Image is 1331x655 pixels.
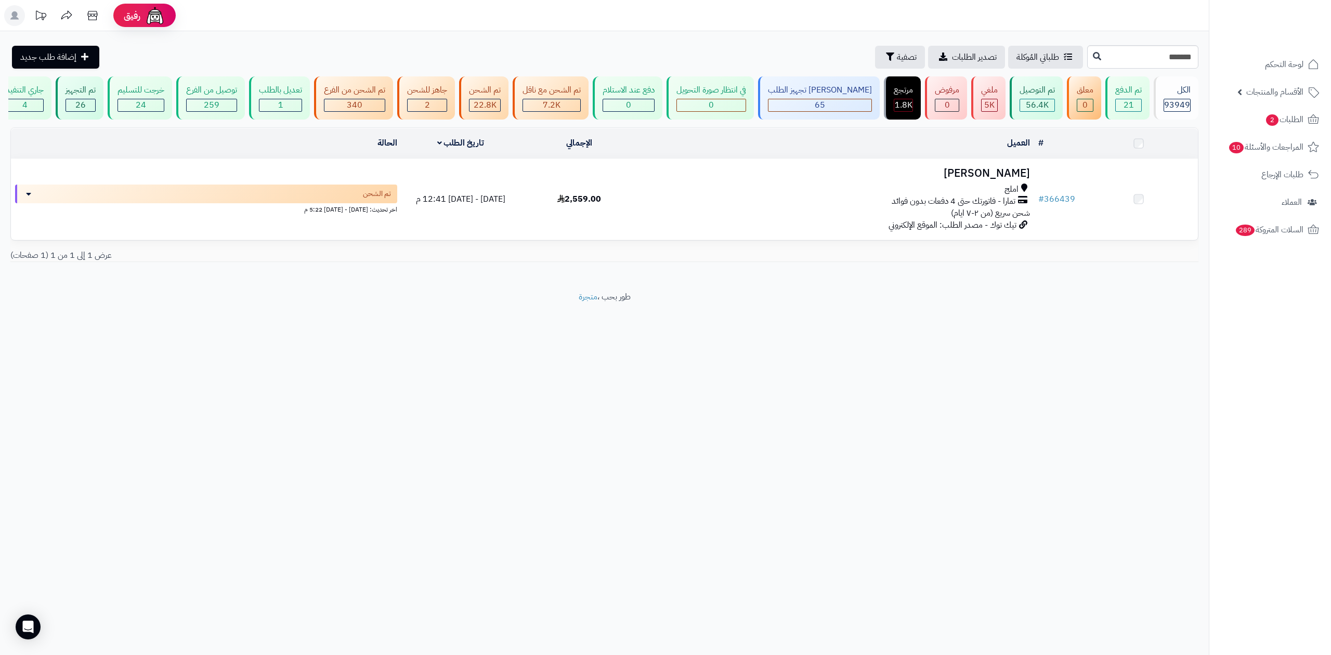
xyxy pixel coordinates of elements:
[136,99,146,111] span: 24
[1065,76,1103,120] a: معلق 0
[1229,142,1244,153] span: 10
[407,84,447,96] div: جاهز للشحن
[603,99,654,111] div: 0
[1164,84,1191,96] div: الكل
[951,207,1030,219] span: شحن سريع (من ٢-٧ ايام)
[1216,107,1325,132] a: الطلبات2
[1082,99,1088,111] span: 0
[259,84,302,96] div: تعديل بالطلب
[1282,195,1302,209] span: العملاء
[1007,137,1030,149] a: العميل
[952,51,997,63] span: تصدير الطلبات
[643,167,1029,179] h3: [PERSON_NAME]
[437,137,485,149] a: تاريخ الطلب
[6,84,44,96] div: جاري التنفيذ
[1004,184,1019,195] span: املج
[1265,57,1303,72] span: لوحة التحكم
[945,99,950,111] span: 0
[408,99,447,111] div: 2
[28,5,54,29] a: تحديثات المنصة
[20,51,76,63] span: إضافة طلب جديد
[118,84,164,96] div: خرجت للتسليم
[1077,99,1093,111] div: 0
[1216,217,1325,242] a: السلات المتروكة289
[1116,99,1141,111] div: 21
[1008,46,1083,69] a: طلباتي المُوكلة
[1261,167,1303,182] span: طلبات الإرجاع
[1260,29,1321,51] img: logo-2.png
[66,99,95,111] div: 26
[1228,140,1303,154] span: المراجعات والأسئلة
[1020,99,1054,111] div: 56415
[1265,112,1303,127] span: الطلبات
[1124,99,1134,111] span: 21
[897,51,917,63] span: تصفية
[1077,84,1093,96] div: معلق
[124,9,140,22] span: رفيق
[1266,114,1278,126] span: 2
[935,84,959,96] div: مرفوض
[1026,99,1049,111] span: 56.4K
[347,99,362,111] span: 340
[187,99,237,111] div: 259
[895,99,912,111] span: 1.8K
[1020,84,1055,96] div: تم التوصيل
[3,250,605,261] div: عرض 1 إلى 1 من 1 (1 صفحات)
[247,76,312,120] a: تعديل بالطلب 1
[591,76,664,120] a: دفع عند الاستلام 0
[75,99,86,111] span: 26
[474,99,497,111] span: 22.8K
[511,76,591,120] a: تم الشحن مع ناقل 7.2K
[1235,222,1303,237] span: السلات المتروكة
[923,76,969,120] a: مرفوض 0
[984,99,995,111] span: 5K
[603,84,655,96] div: دفع عند الاستلام
[186,84,237,96] div: توصيل من الفرع
[1103,76,1152,120] a: تم الدفع 21
[66,84,96,96] div: تم التجهيز
[469,99,500,111] div: 22816
[416,193,505,205] span: [DATE] - [DATE] 12:41 م
[889,219,1016,231] span: تيك توك - مصدر الطلب: الموقع الإلكتروني
[928,46,1005,69] a: تصدير الطلبات
[1216,135,1325,160] a: المراجعات والأسئلة10
[664,76,756,120] a: في انتظار صورة التحويل 0
[324,99,385,111] div: 340
[677,99,746,111] div: 0
[981,84,998,96] div: ملغي
[676,84,746,96] div: في انتظار صورة التحويل
[875,46,925,69] button: تصفية
[395,76,457,120] a: جاهز للشحن 2
[566,137,592,149] a: الإجمالي
[469,84,501,96] div: تم الشحن
[6,99,43,111] div: 4
[935,99,959,111] div: 0
[54,76,106,120] a: تم التجهيز 26
[1038,137,1043,149] a: #
[22,99,28,111] span: 4
[1115,84,1142,96] div: تم الدفع
[204,99,219,111] span: 259
[543,99,560,111] span: 7.2K
[709,99,714,111] span: 0
[377,137,397,149] a: الحالة
[145,5,165,26] img: ai-face.png
[16,614,41,639] div: Open Intercom Messenger
[1164,99,1190,111] span: 93949
[324,84,385,96] div: تم الشحن من الفرع
[174,76,247,120] a: توصيل من الفرع 259
[768,99,871,111] div: 65
[626,99,631,111] span: 0
[259,99,302,111] div: 1
[278,99,283,111] span: 1
[1038,193,1044,205] span: #
[1236,225,1255,236] span: 289
[768,84,872,96] div: [PERSON_NAME] تجهيز الطلب
[1246,85,1303,99] span: الأقسام والمنتجات
[1216,162,1325,187] a: طلبات الإرجاع
[312,76,395,120] a: تم الشحن من الفرع 340
[523,99,580,111] div: 7223
[882,76,923,120] a: مرتجع 1.8K
[894,84,913,96] div: مرتجع
[1152,76,1200,120] a: الكل93949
